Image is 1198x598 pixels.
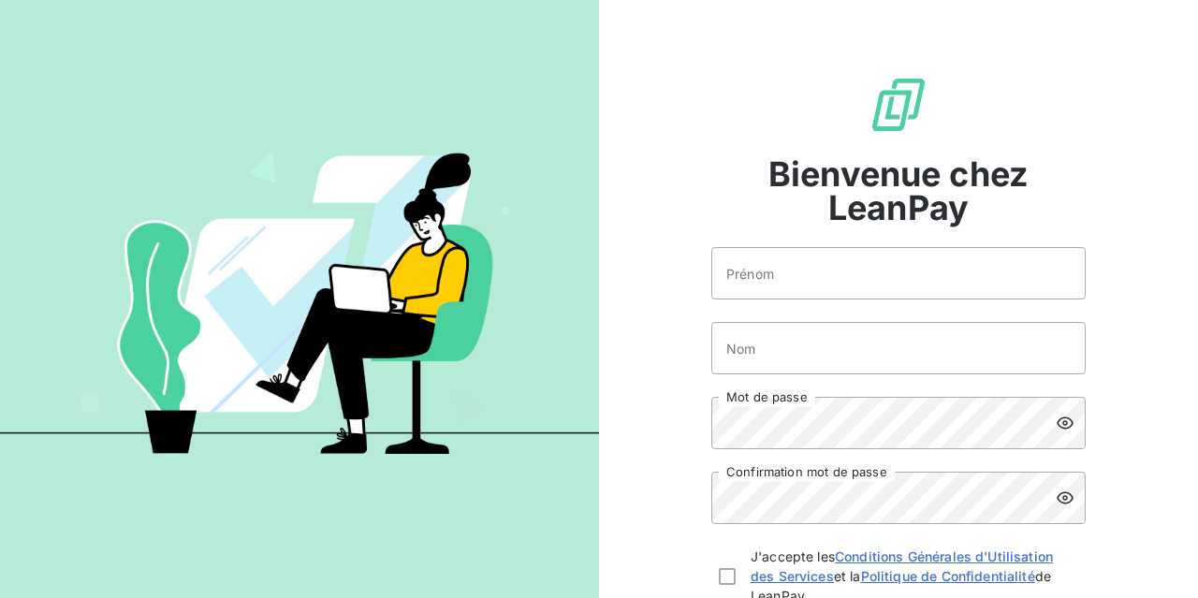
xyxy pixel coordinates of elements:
input: placeholder [711,322,1086,374]
input: placeholder [711,247,1086,299]
img: logo sigle [869,75,928,135]
a: Conditions Générales d'Utilisation des Services [751,548,1053,584]
a: Politique de Confidentialité [861,568,1035,584]
span: Bienvenue chez LeanPay [711,157,1086,225]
